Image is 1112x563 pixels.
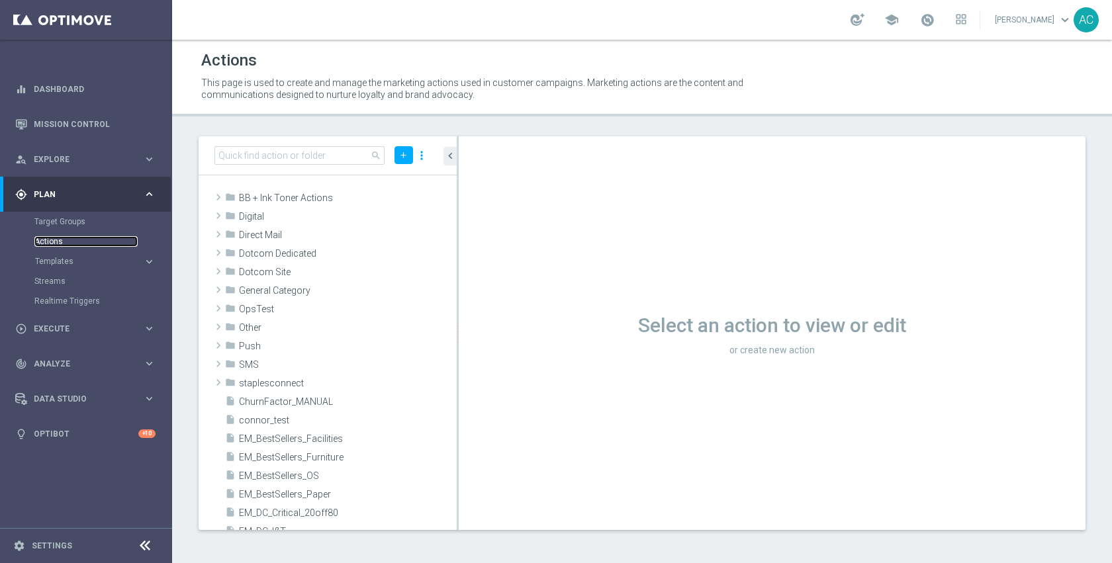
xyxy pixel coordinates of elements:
[15,428,27,440] i: lightbulb
[214,146,385,165] input: Quick find action or folder
[239,470,457,482] span: EM_BestSellers_OS
[15,189,156,200] button: gps_fixed Plan keyboard_arrow_right
[225,284,236,300] i: folder
[32,542,72,550] a: Settings
[239,526,457,537] span: EM_DC_I&amp;T
[225,247,236,263] i: folder
[225,192,236,207] i: folder
[1074,7,1099,32] div: AC
[225,229,236,244] i: folder
[15,71,156,107] div: Dashboard
[371,150,381,161] span: search
[34,191,143,198] span: Plan
[239,359,457,370] span: SMS
[15,107,156,142] div: Mission Control
[884,13,899,27] span: school
[34,251,171,271] div: Templates
[15,416,156,451] div: Optibot
[225,210,236,226] i: folder
[34,155,143,163] span: Explore
[15,119,156,130] button: Mission Control
[225,359,236,374] i: folder
[459,314,1086,337] h1: Select an action to view or edit
[138,429,156,438] div: +10
[15,323,143,335] div: Execute
[201,77,782,101] p: This page is used to create and manage the marketing actions used in customer campaigns. Marketin...
[15,153,27,165] i: person_search
[143,153,156,165] i: keyboard_arrow_right
[34,395,143,403] span: Data Studio
[225,322,236,337] i: folder
[15,429,156,439] button: lightbulb Optibot +10
[143,322,156,335] i: keyboard_arrow_right
[143,392,156,405] i: keyboard_arrow_right
[225,525,236,541] i: insert_drive_file
[239,322,457,333] span: Other
[34,232,171,251] div: Actions
[35,257,143,265] div: Templates
[394,146,413,164] button: add
[239,415,457,426] span: connor_test
[225,340,236,355] i: folder
[34,212,171,232] div: Target Groups
[34,107,156,142] a: Mission Control
[143,188,156,200] i: keyboard_arrow_right
[444,150,457,162] i: chevron_left
[15,393,143,405] div: Data Studio
[15,394,156,404] button: Data Studio keyboard_arrow_right
[15,359,156,369] button: track_changes Analyze keyboard_arrow_right
[239,304,457,315] span: OpsTest
[34,271,171,291] div: Streams
[34,291,171,311] div: Realtime Triggers
[15,358,27,370] i: track_changes
[239,433,457,445] span: EM_BestSellers_Facilities
[225,303,236,318] i: folder
[15,83,27,95] i: equalizer
[225,470,236,485] i: insert_drive_file
[239,507,457,519] span: EM_DC_Critical_20off80
[239,489,457,500] span: EM_BestSellers_Paper
[239,396,457,408] span: ChurnFactor_MANUAL
[225,507,236,522] i: insert_drive_file
[15,358,143,370] div: Analyze
[143,255,156,268] i: keyboard_arrow_right
[34,296,138,306] a: Realtime Triggers
[34,325,143,333] span: Execute
[239,193,457,204] span: BB &#x2B; Ink Toner Actions
[1058,13,1072,27] span: keyboard_arrow_down
[239,267,457,278] span: Dotcom Site
[225,266,236,281] i: folder
[34,256,156,267] button: Templates keyboard_arrow_right
[994,10,1074,30] a: [PERSON_NAME]keyboard_arrow_down
[443,147,457,165] button: chevron_left
[459,344,1086,356] h3: or create new action
[239,230,457,241] span: Direct Mail
[15,153,143,165] div: Explore
[34,360,143,368] span: Analyze
[225,433,236,448] i: insert_drive_file
[34,216,138,227] a: Target Groups
[34,276,138,286] a: Streams
[239,452,457,463] span: EM_BestSellers_Furniture
[239,378,457,389] span: staplesconnect
[15,324,156,334] div: play_circle_outline Execute keyboard_arrow_right
[34,71,156,107] a: Dashboard
[15,323,27,335] i: play_circle_outline
[239,248,457,259] span: Dotcom Dedicated
[239,285,457,296] span: General Category
[239,341,457,352] span: Push
[15,189,27,200] i: gps_fixed
[201,51,257,70] h1: Actions
[225,396,236,411] i: insert_drive_file
[225,451,236,466] i: insert_drive_file
[15,154,156,165] button: person_search Explore keyboard_arrow_right
[15,84,156,95] button: equalizer Dashboard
